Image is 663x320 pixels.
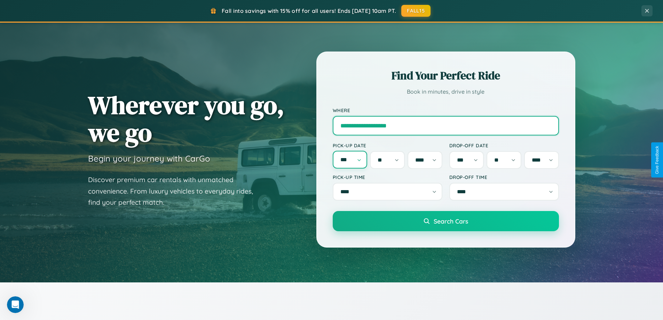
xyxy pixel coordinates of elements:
[333,142,442,148] label: Pick-up Date
[333,211,559,231] button: Search Cars
[88,174,262,208] p: Discover premium car rentals with unmatched convenience. From luxury vehicles to everyday rides, ...
[333,174,442,180] label: Pick-up Time
[88,91,284,146] h1: Wherever you go, we go
[449,142,559,148] label: Drop-off Date
[655,146,660,174] div: Give Feedback
[222,7,396,14] span: Fall into savings with 15% off for all users! Ends [DATE] 10am PT.
[333,107,559,113] label: Where
[434,217,468,225] span: Search Cars
[333,87,559,97] p: Book in minutes, drive in style
[401,5,431,17] button: FALL15
[333,68,559,83] h2: Find Your Perfect Ride
[88,153,210,164] h3: Begin your journey with CarGo
[7,296,24,313] iframe: Intercom live chat
[449,174,559,180] label: Drop-off Time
